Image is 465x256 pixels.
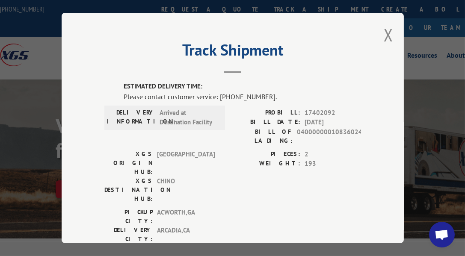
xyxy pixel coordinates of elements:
label: PIECES: [233,150,300,159]
label: WEIGHT: [233,159,300,169]
label: ESTIMATED DELIVERY TIME: [124,82,361,91]
label: BILL OF LADING: [233,127,293,145]
label: DELIVERY CITY: [104,226,153,244]
span: 193 [305,159,361,169]
span: Arrived at Destination Facility [160,108,217,127]
span: 17402092 [305,108,361,118]
span: [GEOGRAPHIC_DATA] [157,150,215,177]
label: XGS DESTINATION HUB: [104,177,153,203]
span: CHINO [157,177,215,203]
span: ACWORTH , GA [157,208,215,226]
h2: Track Shipment [104,44,361,60]
label: BILL DATE: [233,118,300,127]
label: XGS ORIGIN HUB: [104,150,153,177]
span: [DATE] [305,118,361,127]
label: PICKUP CITY: [104,208,153,226]
label: PROBILL: [233,108,300,118]
label: DELIVERY INFORMATION: [107,108,155,127]
div: Please contact customer service: [PHONE_NUMBER]. [124,91,361,102]
a: Open chat [429,222,455,247]
span: 2 [305,150,361,159]
span: ARCADIA , CA [157,226,215,244]
button: Close modal [384,24,393,46]
span: 04000000010836024 [297,127,361,145]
